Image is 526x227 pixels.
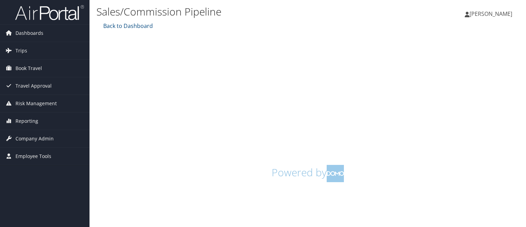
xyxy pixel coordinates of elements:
a: [PERSON_NAME] [465,3,519,24]
span: [PERSON_NAME] [470,10,512,18]
span: Employee Tools [15,148,51,165]
img: domo-logo.png [327,165,344,182]
img: airportal-logo.png [15,4,84,21]
span: Dashboards [15,24,43,42]
span: Reporting [15,112,38,130]
span: Trips [15,42,27,59]
h1: Sales/Commission Pipeline [96,4,378,19]
h1: Powered by [102,165,514,182]
span: Travel Approval [15,77,52,95]
span: Book Travel [15,60,42,77]
a: Back to Dashboard [102,22,153,30]
span: Risk Management [15,95,57,112]
span: Company Admin [15,130,54,147]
